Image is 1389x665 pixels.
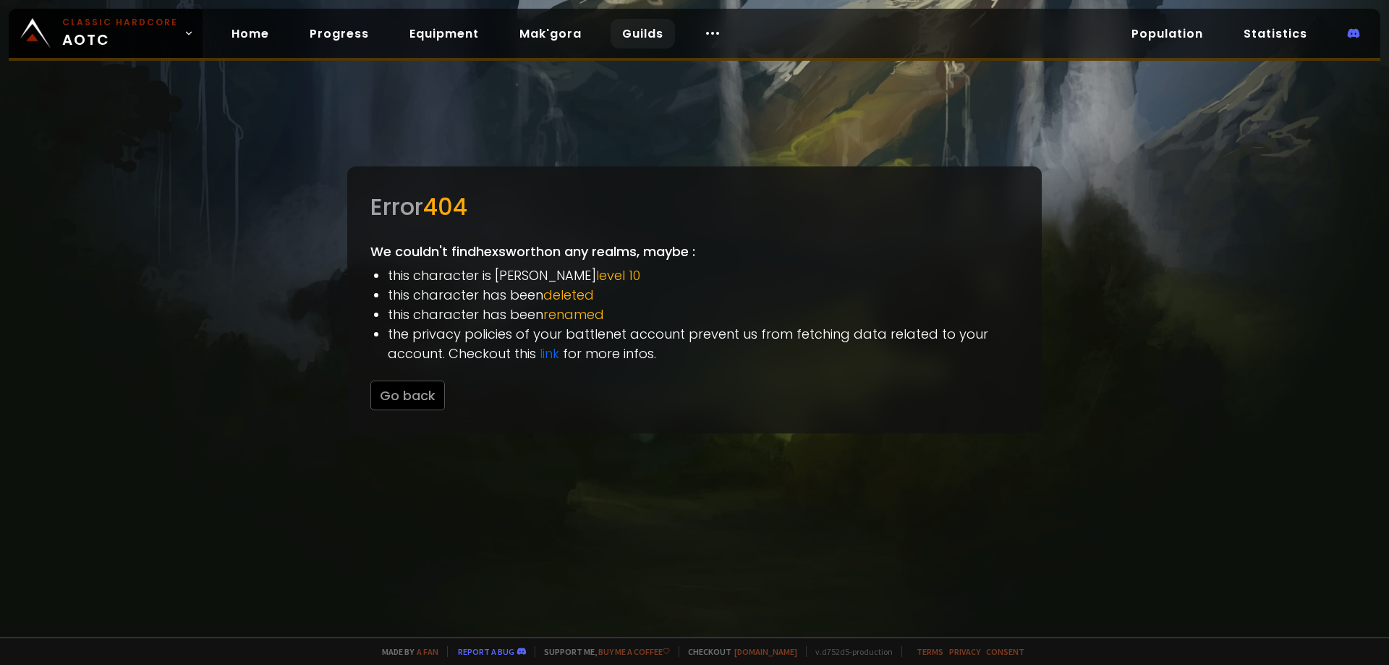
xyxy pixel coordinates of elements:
[388,266,1019,285] li: this character is [PERSON_NAME]
[611,19,675,48] a: Guilds
[417,646,438,657] a: a fan
[986,646,1024,657] a: Consent
[347,166,1042,433] div: We couldn't find hexsworth on any realms, maybe :
[1232,19,1319,48] a: Statistics
[543,286,594,304] span: deleted
[540,344,559,363] a: link
[388,324,1019,363] li: the privacy policies of your battlenet account prevent us from fetching data related to your acco...
[458,646,514,657] a: Report a bug
[949,646,980,657] a: Privacy
[508,19,593,48] a: Mak'gora
[62,16,178,29] small: Classic Hardcore
[734,646,797,657] a: [DOMAIN_NAME]
[9,9,203,58] a: Classic HardcoreAOTC
[1120,19,1215,48] a: Population
[373,646,438,657] span: Made by
[220,19,281,48] a: Home
[398,19,490,48] a: Equipment
[388,285,1019,305] li: this character has been
[370,190,1019,224] div: Error
[598,646,670,657] a: Buy me a coffee
[388,305,1019,324] li: this character has been
[62,16,178,51] span: AOTC
[535,646,670,657] span: Support me,
[298,19,381,48] a: Progress
[423,190,467,223] span: 404
[596,266,640,284] span: level 10
[370,381,445,410] button: Go back
[543,305,604,323] span: renamed
[370,386,445,404] a: Go back
[917,646,943,657] a: Terms
[806,646,893,657] span: v. d752d5 - production
[679,646,797,657] span: Checkout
